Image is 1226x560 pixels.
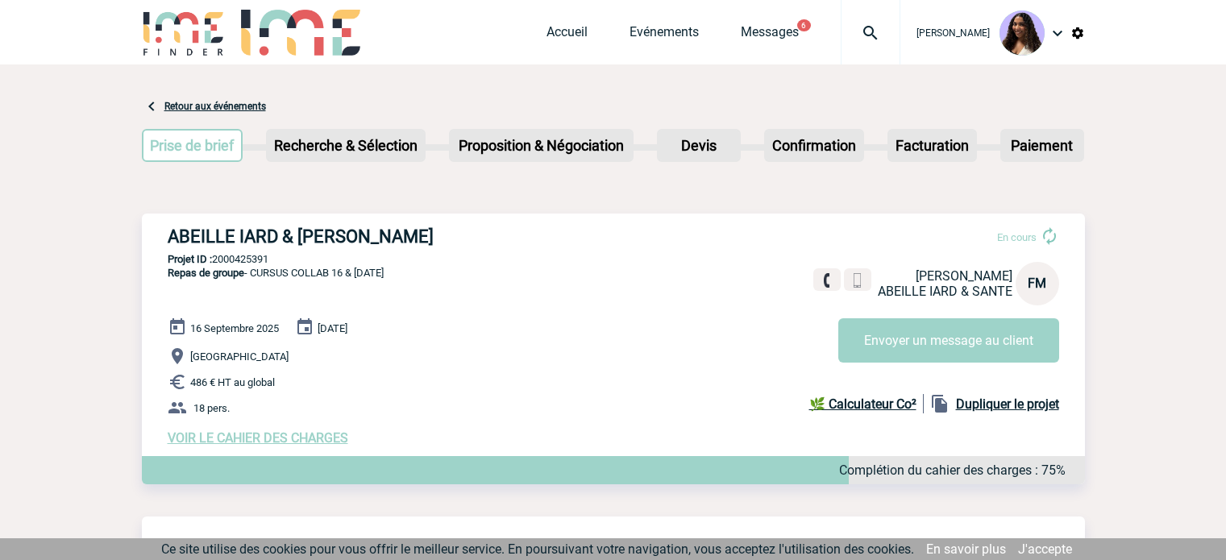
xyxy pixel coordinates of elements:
img: fixe.png [820,273,834,288]
img: file_copy-black-24dp.png [930,394,950,413]
span: [PERSON_NAME] [916,268,1012,284]
button: 6 [797,19,811,31]
img: portable.png [850,273,865,288]
a: VOIR LE CAHIER DES CHARGES [168,430,348,446]
img: 131234-0.jpg [1000,10,1045,56]
span: 486 € HT au global [190,376,275,388]
p: Devis [659,131,739,160]
span: En cours [997,231,1037,243]
span: ABEILLE IARD & SANTE [878,284,1012,299]
b: Dupliquer le projet [956,396,1059,412]
p: Proposition & Négociation [451,131,632,160]
span: 18 pers. [193,402,230,414]
p: Confirmation [766,131,862,160]
span: Ce site utilise des cookies pour vous offrir le meilleur service. En poursuivant votre navigation... [161,541,914,557]
p: Paiement [1002,131,1083,160]
span: 16 Septembre 2025 [190,322,279,334]
b: Projet ID : [168,253,212,265]
a: J'accepte [1018,541,1072,557]
b: 🌿 Calculateur Co² [809,396,916,412]
p: 2000425391 [142,253,1085,265]
span: [PERSON_NAME] [916,27,990,39]
p: Recherche & Sélection [268,131,424,160]
span: FM [1028,276,1046,291]
a: 🌿 Calculateur Co² [809,394,924,413]
a: Retour aux événements [164,101,266,112]
a: En savoir plus [926,541,1006,557]
span: Repas de groupe [168,267,244,279]
span: [DATE] [318,322,347,334]
a: Messages [741,24,799,47]
span: [GEOGRAPHIC_DATA] [190,351,289,363]
span: - CURSUS COLLAB 16 & [DATE] [168,267,384,279]
a: Evénements [630,24,699,47]
p: Prise de brief [143,131,242,160]
p: Facturation [889,131,975,160]
img: IME-Finder [142,10,226,56]
h3: ABEILLE IARD & [PERSON_NAME] [168,226,651,247]
button: Envoyer un message au client [838,318,1059,363]
a: Accueil [547,24,588,47]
